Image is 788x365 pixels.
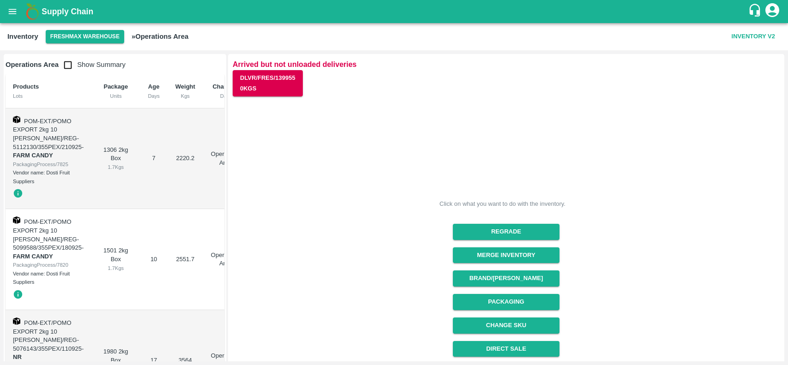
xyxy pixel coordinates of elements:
[233,70,303,97] button: DLVR/FRES/1399550Kgs
[98,246,133,272] div: 1501 2kg Box
[13,218,82,251] span: POM-EXT/POMO EXPORT 2kg 10 [PERSON_NAME]/REG-5099588/355PEX/180925
[13,160,84,168] div: PackagingProcess/7825
[140,209,167,310] td: 10
[233,59,780,70] p: Arrived but not unloaded deliveries
[98,92,133,100] div: Units
[179,357,192,364] span: 3564
[453,341,559,357] button: Direct Sale
[211,150,241,167] p: Operations Area
[13,269,84,287] div: Vendor name: Dosti Fruit Suppliers
[13,353,22,360] strong: NR
[453,224,559,240] button: Regrade
[212,83,238,90] b: Chamber
[98,264,133,272] div: 1.7 Kgs
[453,294,559,310] button: Packaging
[98,146,133,172] div: 1306 2kg Box
[453,270,559,287] button: Brand/[PERSON_NAME]
[13,83,39,90] b: Products
[439,199,565,209] div: Click on what you want to do with the inventory.
[13,244,84,260] span: -
[2,1,23,22] button: open drawer
[59,61,126,68] span: Show Summary
[13,253,53,260] strong: FARM CANDY
[13,168,84,185] div: Vendor name: Dosti Fruit Suppliers
[211,92,241,100] div: Date
[764,2,781,21] div: account of current user
[728,29,779,45] button: Inventory V2
[748,3,764,20] div: customer-support
[23,2,42,21] img: logo
[13,118,82,150] span: POM-EXT/POMO EXPORT 2kg 10 [PERSON_NAME]/REG-5112130/355PEX/210925
[132,33,188,40] b: » Operations Area
[148,83,160,90] b: Age
[6,61,59,68] b: Operations Area
[453,247,559,263] button: Merge Inventory
[175,83,195,90] b: Weight
[7,33,38,40] b: Inventory
[211,251,241,268] p: Operations Area
[103,83,128,90] b: Package
[46,30,124,43] button: Select DC
[140,108,167,209] td: 7
[13,317,20,325] img: box
[13,116,20,123] img: box
[13,152,53,159] strong: FARM CANDY
[174,92,196,100] div: Kgs
[42,7,93,16] b: Supply Chain
[13,261,84,269] div: PackagingProcess/7820
[13,216,20,224] img: box
[42,5,748,18] a: Supply Chain
[98,163,133,171] div: 1.7 Kgs
[176,256,194,263] span: 2551.7
[148,92,159,100] div: Days
[13,92,84,100] div: Lots
[453,317,559,334] button: Change SKU
[176,155,194,162] span: 2220.2
[13,319,82,352] span: POM-EXT/POMO EXPORT 2kg 10 [PERSON_NAME]/REG-5076143/355PEX/110925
